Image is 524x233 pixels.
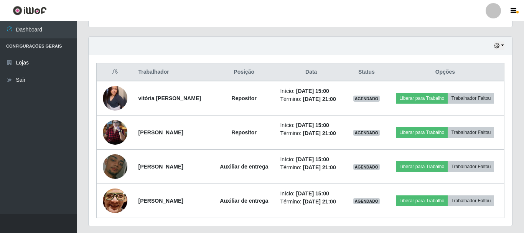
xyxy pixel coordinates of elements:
[448,93,494,104] button: Trabalhador Faltou
[280,198,342,206] li: Término:
[296,122,329,128] time: [DATE] 15:00
[138,95,201,101] strong: vitória [PERSON_NAME]
[396,127,448,138] button: Liberar para Trabalho
[232,95,257,101] strong: Repositor
[103,178,127,223] img: 1742865163838.jpeg
[353,198,380,204] span: AGENDADO
[232,129,257,136] strong: Repositor
[396,195,448,206] button: Liberar para Trabalho
[353,164,380,170] span: AGENDADO
[296,190,329,197] time: [DATE] 15:00
[275,63,347,81] th: Data
[280,155,342,164] li: Início:
[280,121,342,129] li: Início:
[280,164,342,172] li: Término:
[220,198,268,204] strong: Auxiliar de entrega
[303,198,336,205] time: [DATE] 21:00
[220,164,268,170] strong: Auxiliar de entrega
[103,142,127,192] img: 1742859772474.jpeg
[138,198,183,204] strong: [PERSON_NAME]
[353,130,380,136] span: AGENDADO
[103,86,127,111] img: 1746551747350.jpeg
[396,161,448,172] button: Liberar para Trabalho
[213,63,276,81] th: Posição
[280,190,342,198] li: Início:
[280,87,342,95] li: Início:
[303,164,336,170] time: [DATE] 21:00
[280,129,342,137] li: Término:
[396,93,448,104] button: Liberar para Trabalho
[303,96,336,102] time: [DATE] 21:00
[448,161,494,172] button: Trabalhador Faltou
[280,95,342,103] li: Término:
[448,127,494,138] button: Trabalhador Faltou
[138,164,183,170] strong: [PERSON_NAME]
[13,6,47,15] img: CoreUI Logo
[303,130,336,136] time: [DATE] 21:00
[138,129,183,136] strong: [PERSON_NAME]
[296,88,329,94] time: [DATE] 15:00
[386,63,504,81] th: Opções
[296,156,329,162] time: [DATE] 15:00
[103,116,127,149] img: 1744237096937.jpeg
[347,63,386,81] th: Status
[448,195,494,206] button: Trabalhador Faltou
[134,63,213,81] th: Trabalhador
[353,96,380,102] span: AGENDADO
